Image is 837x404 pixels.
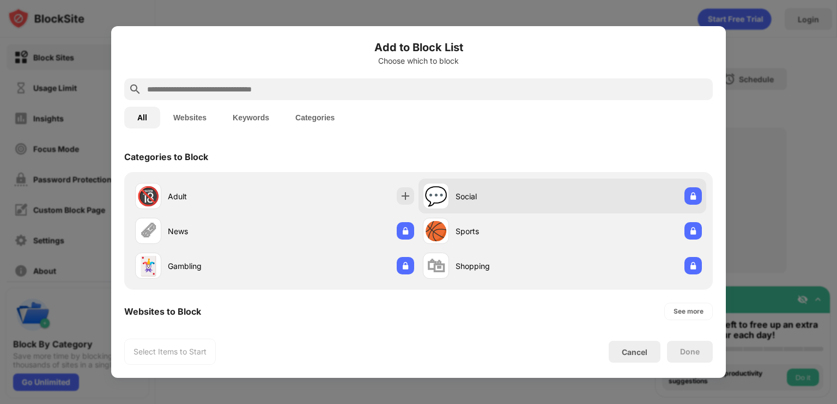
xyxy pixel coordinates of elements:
[124,39,713,56] h6: Add to Block List
[456,260,562,272] div: Shopping
[622,347,647,357] div: Cancel
[674,306,703,317] div: See more
[129,83,142,96] img: search.svg
[124,151,208,162] div: Categories to Block
[424,220,447,242] div: 🏀
[220,107,282,128] button: Keywords
[168,191,275,202] div: Adult
[168,260,275,272] div: Gambling
[282,107,348,128] button: Categories
[160,107,220,128] button: Websites
[137,255,160,277] div: 🃏
[680,347,700,356] div: Done
[134,346,207,357] div: Select Items to Start
[124,57,713,65] div: Choose which to block
[139,220,157,242] div: 🗞
[168,225,275,237] div: News
[124,306,201,317] div: Websites to Block
[427,255,445,277] div: 🛍
[456,191,562,202] div: Social
[137,185,160,207] div: 🔞
[456,225,562,237] div: Sports
[424,185,447,207] div: 💬
[124,107,160,128] button: All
